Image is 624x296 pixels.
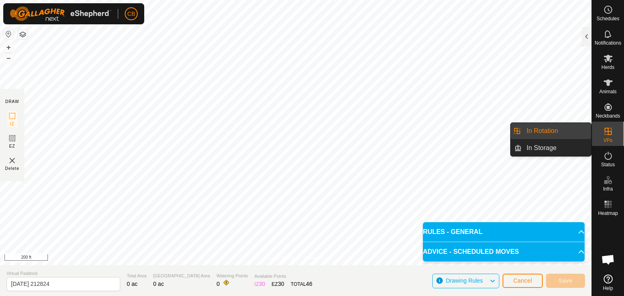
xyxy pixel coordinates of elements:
p-accordion-header: RULES - GENERAL [423,222,585,242]
span: 0 [217,281,220,287]
a: Privacy Policy [264,255,294,262]
span: 0 ac [153,281,164,287]
span: Virtual Paddock [6,270,120,277]
span: Infra [603,187,613,191]
span: CB [127,10,135,18]
span: In Rotation [526,126,558,136]
span: Available Points [254,273,312,280]
a: In Storage [522,140,591,156]
img: VP [7,156,17,165]
li: In Storage [511,140,591,156]
span: [GEOGRAPHIC_DATA] Area [153,272,210,279]
span: Drawing Rules [446,277,483,284]
span: Neckbands [596,114,620,118]
span: Help [603,286,613,291]
span: IZ [10,121,15,127]
span: Watering Points [217,272,248,279]
span: In Storage [526,143,557,153]
span: Status [601,162,615,167]
p-accordion-header: ADVICE - SCHEDULED MOVES [423,242,585,262]
span: 30 [278,281,284,287]
button: Cancel [503,274,543,288]
a: Contact Us [304,255,328,262]
span: 30 [259,281,265,287]
span: Save [559,277,572,284]
span: Notifications [595,41,621,45]
div: EZ [272,280,284,288]
span: Animals [599,89,617,94]
span: Total Area [127,272,147,279]
a: Open chat [596,247,620,272]
a: In Rotation [522,123,591,139]
span: Delete [5,165,19,172]
span: RULES - GENERAL [423,227,483,237]
img: Gallagher Logo [10,6,111,21]
li: In Rotation [511,123,591,139]
div: IZ [254,280,265,288]
span: VPs [603,138,612,143]
span: Schedules [596,16,619,21]
div: TOTAL [291,280,312,288]
button: + [4,43,13,52]
button: Reset Map [4,29,13,39]
span: ADVICE - SCHEDULED MOVES [423,247,519,257]
span: 46 [306,281,312,287]
button: Save [546,274,585,288]
button: – [4,53,13,63]
button: Map Layers [18,30,28,39]
span: Heatmap [598,211,618,216]
span: 0 ac [127,281,137,287]
a: Help [592,271,624,294]
span: EZ [9,143,15,149]
div: DRAW [5,99,19,105]
span: Herds [601,65,614,70]
span: Cancel [513,277,532,284]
